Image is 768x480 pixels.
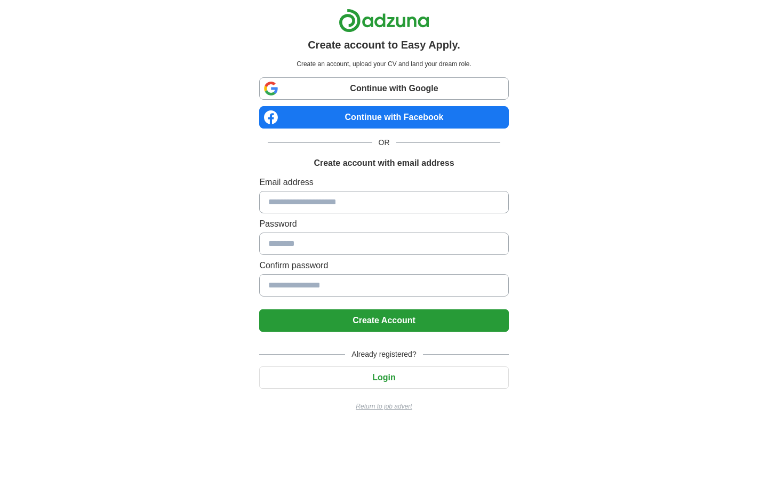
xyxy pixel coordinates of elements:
[259,77,508,100] a: Continue with Google
[314,157,454,170] h1: Create account with email address
[339,9,429,33] img: Adzuna logo
[259,259,508,272] label: Confirm password
[372,137,396,148] span: OR
[259,366,508,389] button: Login
[345,349,422,360] span: Already registered?
[261,59,506,69] p: Create an account, upload your CV and land your dream role.
[259,402,508,411] a: Return to job advert
[259,176,508,189] label: Email address
[259,106,508,129] a: Continue with Facebook
[259,218,508,230] label: Password
[308,37,460,53] h1: Create account to Easy Apply.
[259,309,508,332] button: Create Account
[259,373,508,382] a: Login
